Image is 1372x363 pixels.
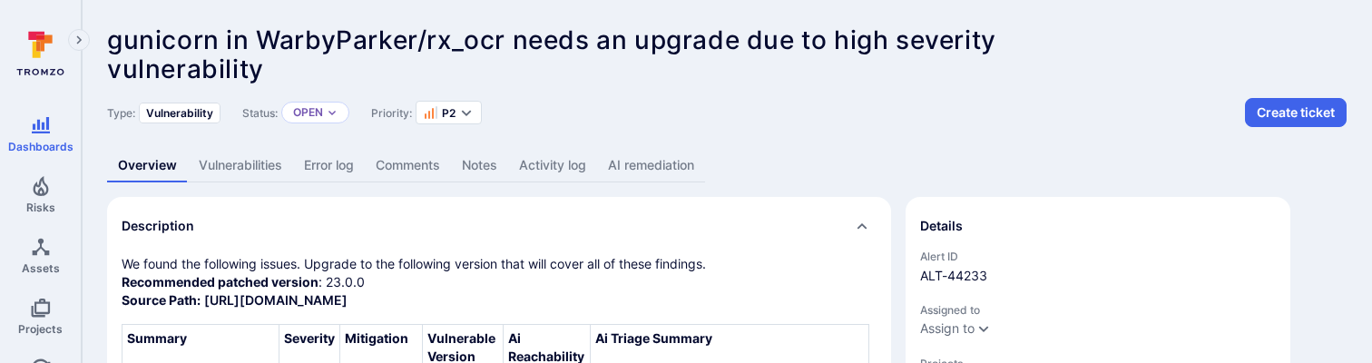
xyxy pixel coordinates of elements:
span: Assets [22,261,60,275]
button: Create ticket [1245,98,1347,127]
a: Comments [365,149,451,182]
span: Dashboards [8,140,73,153]
span: Priority: [371,106,412,120]
span: vulnerability [107,54,264,84]
button: Assign to [920,321,975,336]
button: P2 [424,105,456,120]
span: Assigned to [920,303,1276,317]
span: Type: [107,106,135,120]
span: Projects [18,322,63,336]
span: P2 [442,106,456,120]
button: Expand dropdown [459,105,474,120]
b: Recommended patched version [122,274,318,289]
span: Risks [26,201,55,214]
button: Expand dropdown [327,107,338,118]
a: Notes [451,149,508,182]
a: AI remediation [597,149,705,182]
a: [URL][DOMAIN_NAME] [204,292,348,308]
p: We found the following issues. Upgrade to the following version that will cover all of these find... [122,255,877,309]
i: Expand navigation menu [73,33,85,48]
div: Vulnerability [139,103,220,123]
div: Alert tabs [107,149,1347,182]
a: Error log [293,149,365,182]
b: Source Path: [122,292,201,308]
a: Overview [107,149,188,182]
div: Collapse description [107,197,891,255]
a: Vulnerabilities [188,149,293,182]
button: Open [293,105,323,120]
span: Status: [242,106,278,120]
h2: Description [122,217,194,235]
span: ALT-44233 [920,267,1276,285]
span: Alert ID [920,250,1276,263]
button: Expand dropdown [976,321,991,336]
span: gunicorn in WarbyParker/rx_ocr needs an upgrade due to high severity [107,25,996,55]
button: Expand navigation menu [68,29,90,51]
h2: Details [920,217,963,235]
a: Activity log [508,149,597,182]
